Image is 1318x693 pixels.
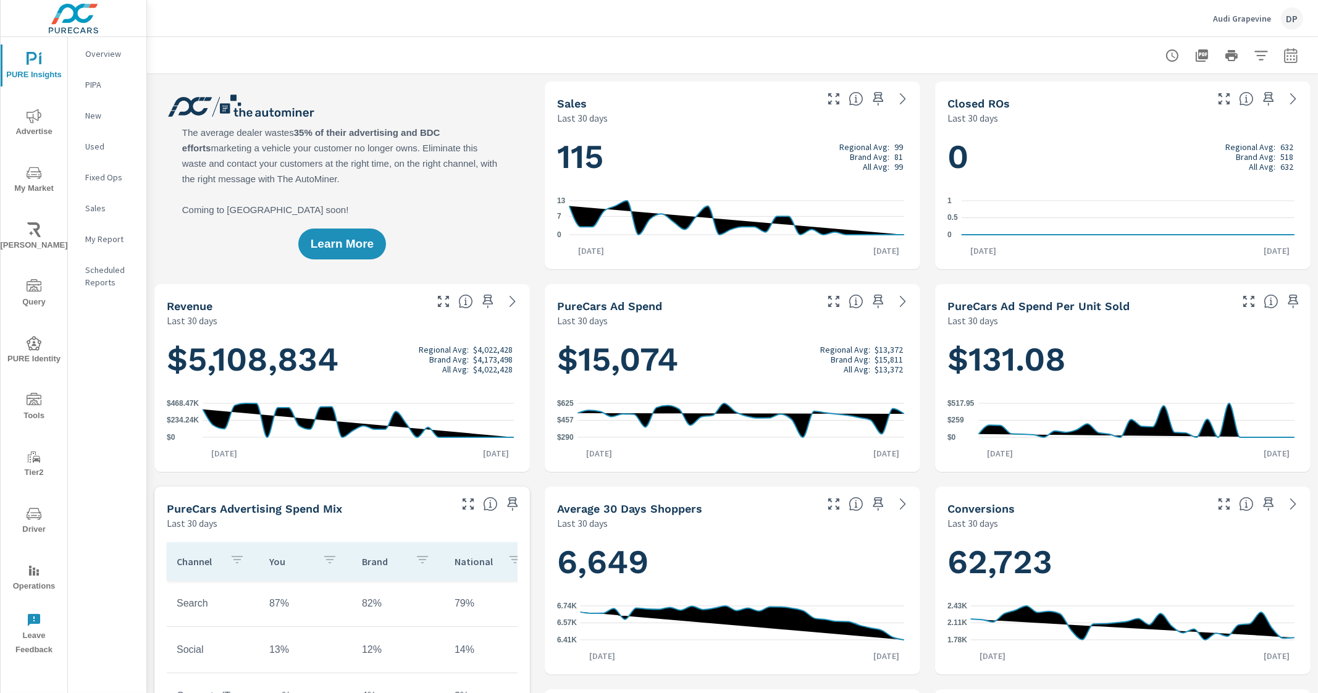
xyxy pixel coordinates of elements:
[947,230,952,239] text: 0
[865,447,908,460] p: [DATE]
[947,313,998,328] p: Last 30 days
[875,345,903,355] p: $13,372
[85,202,136,214] p: Sales
[1236,152,1275,162] p: Brand Avg:
[4,166,64,196] span: My Market
[844,364,870,374] p: All Avg:
[269,555,313,568] p: You
[473,345,513,355] p: $4,022,428
[893,89,913,109] a: See more details in report
[557,636,577,644] text: 6.41K
[85,171,136,183] p: Fixed Ops
[893,494,913,514] a: See more details in report
[503,494,523,514] span: Save this to your personalized report
[557,97,587,110] h5: Sales
[893,292,913,311] a: See more details in report
[85,140,136,153] p: Used
[1213,13,1271,24] p: Audi Grapevine
[68,168,146,187] div: Fixed Ops
[1225,142,1275,152] p: Regional Avg:
[947,111,998,125] p: Last 30 days
[894,142,903,152] p: 99
[1214,494,1234,514] button: Make Fullscreen
[947,541,1298,583] h1: 62,723
[1259,494,1278,514] span: Save this to your personalized report
[831,355,870,364] p: Brand Avg:
[1280,152,1293,162] p: 518
[1239,497,1254,511] span: The number of dealer-specified goals completed by a visitor. [Source: This data is provided by th...
[445,634,537,665] td: 14%
[1190,43,1214,68] button: "Export Report to PDF"
[203,447,246,460] p: [DATE]
[85,233,136,245] p: My Report
[824,494,844,514] button: Make Fullscreen
[4,336,64,366] span: PURE Identity
[894,162,903,172] p: 99
[557,602,577,610] text: 6.74K
[947,338,1298,380] h1: $131.08
[68,261,146,292] div: Scheduled Reports
[85,78,136,91] p: PIPA
[167,338,518,380] h1: $5,108,834
[167,300,212,313] h5: Revenue
[557,111,608,125] p: Last 30 days
[458,494,478,514] button: Make Fullscreen
[557,230,561,239] text: 0
[68,44,146,63] div: Overview
[875,355,903,364] p: $15,811
[557,196,566,205] text: 13
[947,196,952,205] text: 1
[868,89,888,109] span: Save this to your personalized report
[68,199,146,217] div: Sales
[4,563,64,594] span: Operations
[947,97,1010,110] h5: Closed ROs
[1280,142,1293,152] p: 632
[352,588,445,619] td: 82%
[581,650,624,662] p: [DATE]
[167,416,199,425] text: $234.24K
[557,212,561,220] text: 7
[474,447,518,460] p: [DATE]
[4,393,64,423] span: Tools
[429,355,469,364] p: Brand Avg:
[167,502,342,515] h5: PureCars Advertising Spend Mix
[557,619,577,628] text: 6.57K
[167,634,259,665] td: Social
[557,416,574,425] text: $457
[824,89,844,109] button: Make Fullscreen
[362,555,405,568] p: Brand
[850,152,889,162] p: Brand Avg:
[947,636,967,644] text: 1.78K
[557,338,908,380] h1: $15,074
[1249,43,1274,68] button: Apply Filters
[68,137,146,156] div: Used
[1264,294,1278,309] span: Average cost of advertising per each vehicle sold at the dealer over the selected date range. The...
[868,494,888,514] span: Save this to your personalized report
[947,516,998,531] p: Last 30 days
[167,588,259,619] td: Search
[569,245,613,257] p: [DATE]
[473,364,513,374] p: $4,022,428
[557,502,702,515] h5: Average 30 Days Shoppers
[947,416,964,425] text: $259
[979,447,1022,460] p: [DATE]
[68,75,146,94] div: PIPA
[839,142,889,152] p: Regional Avg:
[1281,7,1303,30] div: DP
[483,497,498,511] span: This table looks at how you compare to the amount of budget you spend per channel as opposed to y...
[1,37,67,662] div: nav menu
[1239,292,1259,311] button: Make Fullscreen
[875,364,903,374] p: $13,372
[455,555,498,568] p: National
[947,433,956,442] text: $0
[1278,43,1303,68] button: Select Date Range
[85,109,136,122] p: New
[947,214,958,222] text: 0.5
[4,52,64,82] span: PURE Insights
[445,588,537,619] td: 79%
[865,650,908,662] p: [DATE]
[1280,162,1293,172] p: 632
[578,447,621,460] p: [DATE]
[4,613,64,657] span: Leave Feedback
[863,162,889,172] p: All Avg:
